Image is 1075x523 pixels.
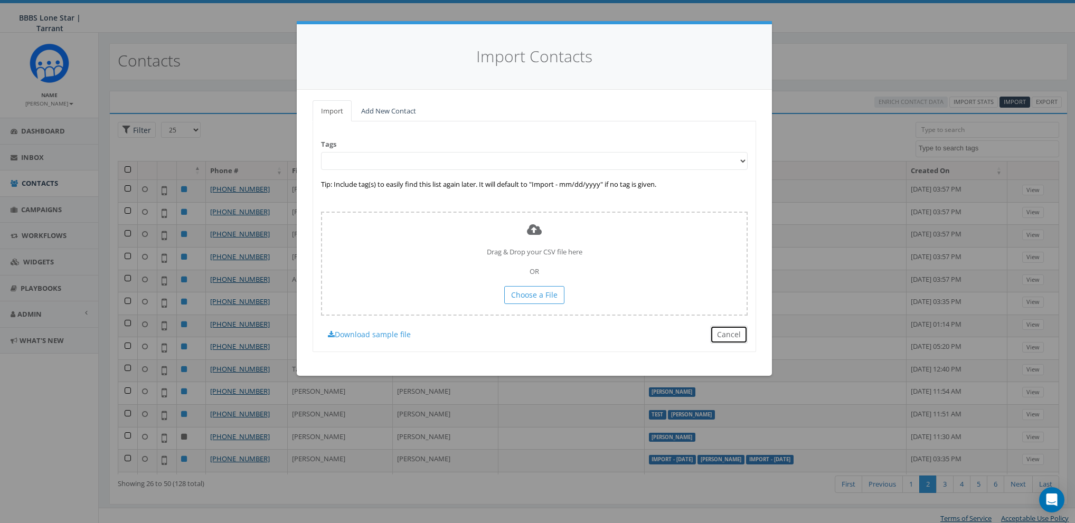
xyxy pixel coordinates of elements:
[710,326,748,344] button: Cancel
[530,267,539,276] span: OR
[511,290,558,300] span: Choose a File
[313,45,756,68] h4: Import Contacts
[321,326,418,344] a: Download sample file
[1039,487,1064,512] div: Open Intercom Messenger
[321,179,656,189] label: Tip: Include tag(s) to easily find this list again later. It will default to "Import - mm/dd/yyyy...
[313,100,352,122] a: Import
[321,139,336,149] label: Tags
[321,212,748,316] div: Drag & Drop your CSV file here
[353,100,425,122] a: Add New Contact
